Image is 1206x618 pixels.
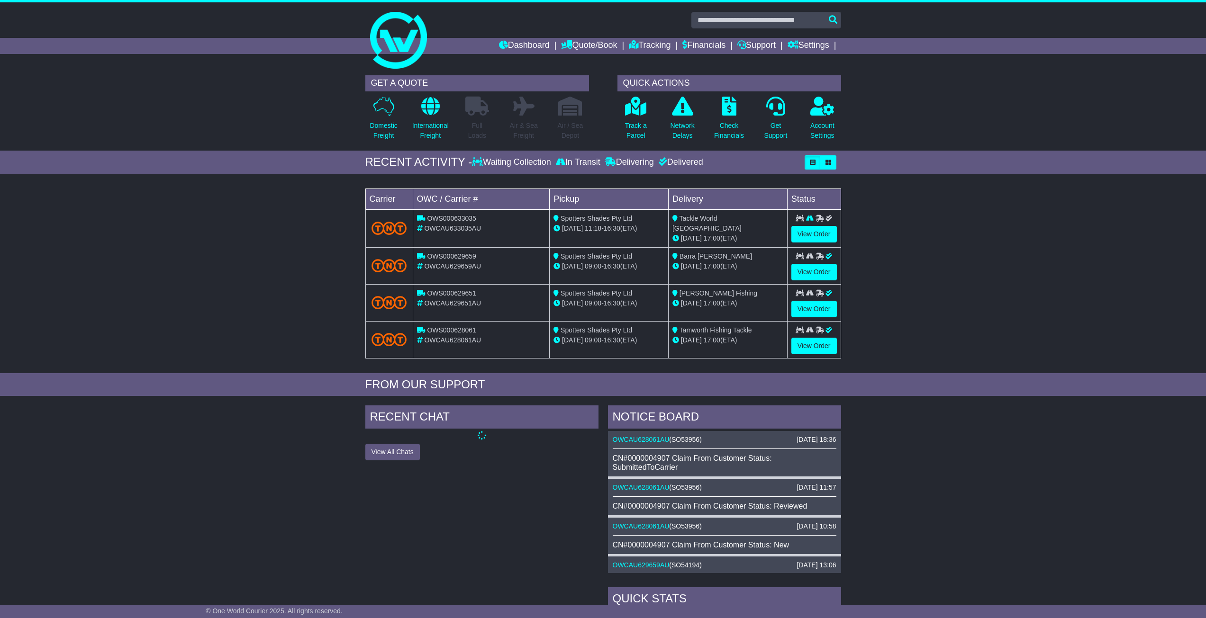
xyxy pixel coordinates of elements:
a: View Order [791,338,837,354]
p: Network Delays [670,121,694,141]
div: In Transit [553,157,603,168]
span: 16:30 [604,299,620,307]
td: Delivery [668,188,787,209]
span: Spotters Shades Pty Ltd [561,252,632,260]
div: FROM OUR SUPPORT [365,378,841,392]
span: [DATE] [681,262,702,270]
p: Domestic Freight [370,121,397,141]
td: Pickup [550,188,669,209]
p: Account Settings [810,121,834,141]
div: (ETA) [672,261,783,271]
div: RECENT ACTIVITY - [365,155,472,169]
p: Check Financials [714,121,744,141]
span: 09:00 [585,262,601,270]
a: OWCAU628061AU [613,522,670,530]
div: CN#0000004907 Claim From Customer Status: New [613,540,836,549]
span: SO53956 [671,522,699,530]
div: Waiting Collection [472,157,553,168]
div: Quick Stats [608,587,841,613]
span: [DATE] [681,336,702,344]
span: 11:18 [585,224,601,232]
img: TNT_Domestic.png [372,333,407,346]
span: OWCAU629651AU [424,299,481,307]
a: Support [737,38,776,54]
span: [DATE] [562,336,583,344]
p: Full Loads [465,121,489,141]
span: © One World Courier 2025. All rights reserved. [206,607,343,615]
span: [DATE] [562,262,583,270]
a: CheckFinancials [714,96,744,146]
a: NetworkDelays [670,96,695,146]
div: ( ) [613,436,836,444]
p: Track a Parcel [625,121,647,141]
span: 17:00 [704,234,720,242]
a: Dashboard [499,38,550,54]
span: Spotters Shades Pty Ltd [561,326,632,334]
a: View Order [791,264,837,280]
p: Air / Sea Depot [558,121,583,141]
a: Settings [788,38,829,54]
span: 17:00 [704,336,720,344]
a: Track aParcel [625,96,647,146]
div: - (ETA) [553,335,664,345]
span: [DATE] [681,234,702,242]
span: Spotters Shades Pty Ltd [561,215,632,222]
div: ( ) [613,522,836,530]
span: OWS000629651 [427,289,476,297]
div: - (ETA) [553,261,664,271]
span: OWS000629659 [427,252,476,260]
span: [DATE] [681,299,702,307]
div: GET A QUOTE [365,75,589,91]
a: Financials [682,38,725,54]
span: [DATE] [562,224,583,232]
td: OWC / Carrier # [413,188,550,209]
a: View Order [791,301,837,317]
span: 16:30 [604,262,620,270]
div: ( ) [613,484,836,492]
a: AccountSettings [810,96,835,146]
span: SO54194 [671,561,699,569]
a: OWCAU629659AU [613,561,670,569]
span: Tamworth Fishing Tackle [680,326,752,334]
div: CN#0000004907 Claim From Customer Status: Reviewed [613,502,836,511]
div: QUICK ACTIONS [617,75,841,91]
span: Spotters Shades Pty Ltd [561,289,632,297]
span: [DATE] [562,299,583,307]
span: 09:00 [585,299,601,307]
p: International Freight [412,121,449,141]
div: NOTICE BOARD [608,405,841,431]
button: View All Chats [365,444,420,460]
span: Barra [PERSON_NAME] [680,252,752,260]
img: TNT_Domestic.png [372,222,407,234]
div: (ETA) [672,335,783,345]
p: Get Support [764,121,787,141]
div: (ETA) [672,233,783,243]
a: InternationalFreight [412,96,449,146]
span: 16:30 [604,224,620,232]
a: DomesticFreight [369,96,398,146]
span: [PERSON_NAME] Fishing [680,289,757,297]
div: [DATE] 18:36 [797,436,836,444]
span: 16:30 [604,336,620,344]
div: Delivered [656,157,703,168]
span: 09:00 [585,336,601,344]
td: Status [787,188,841,209]
div: ( ) [613,561,836,569]
span: OWCAU633035AU [424,224,481,232]
p: Air & Sea Freight [510,121,538,141]
div: (ETA) [672,298,783,308]
span: 17:00 [704,299,720,307]
img: TNT_Domestic.png [372,296,407,309]
td: Carrier [365,188,413,209]
span: OWS000633035 [427,215,476,222]
span: OWCAU629659AU [424,262,481,270]
div: - (ETA) [553,224,664,233]
div: CN#0000004907 Claim From Customer Status: SubmittedToCarrier [613,454,836,472]
span: Tackle World [GEOGRAPHIC_DATA] [672,215,742,232]
img: TNT_Domestic.png [372,259,407,272]
span: SO53956 [671,436,699,443]
span: OWS000628061 [427,326,476,334]
div: [DATE] 11:57 [797,484,836,492]
span: SO53956 [671,484,699,491]
div: RECENT CHAT [365,405,598,431]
